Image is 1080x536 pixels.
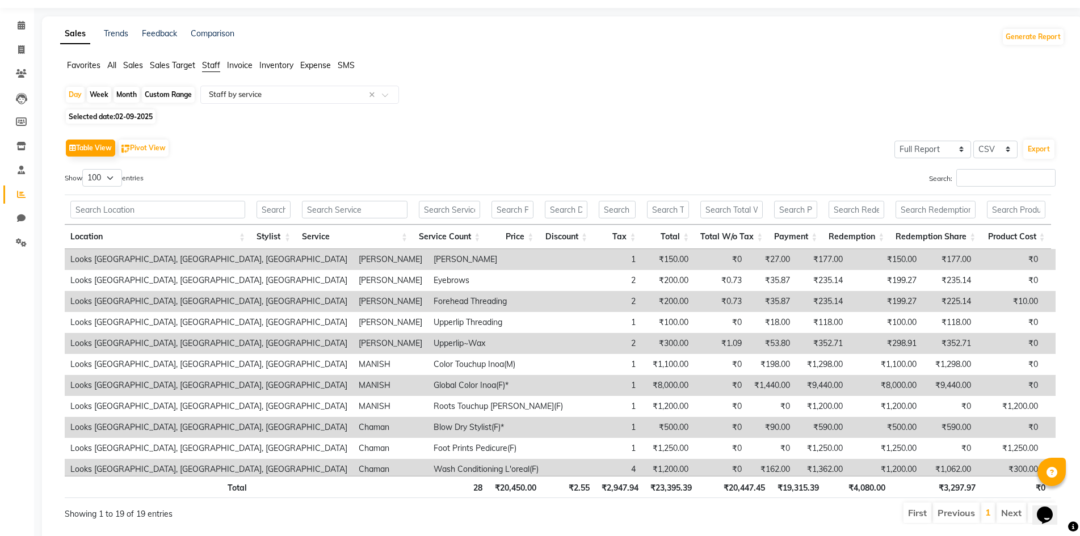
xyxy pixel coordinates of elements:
td: ₹198.00 [747,354,796,375]
td: ₹0 [694,459,747,480]
label: Search: [929,169,1056,187]
td: [PERSON_NAME] [353,333,428,354]
td: ₹0 [694,375,747,396]
td: ₹1,200.00 [848,459,922,480]
td: Color Touchup Inoa(M) [428,354,569,375]
td: 1 [569,375,641,396]
th: Total [65,476,253,498]
td: ₹35.87 [747,270,796,291]
td: ₹18.00 [747,312,796,333]
td: Looks [GEOGRAPHIC_DATA], [GEOGRAPHIC_DATA], [GEOGRAPHIC_DATA] [65,396,353,417]
td: ₹1,200.00 [796,396,848,417]
td: ₹300.00 [641,333,694,354]
td: ₹0 [747,396,796,417]
td: Roots Touchup [PERSON_NAME](F) [428,396,569,417]
span: Staff [202,60,220,70]
td: ₹0 [694,249,747,270]
div: Custom Range [142,87,195,103]
td: 2 [569,291,641,312]
td: Foot Prints Pedicure(F) [428,438,569,459]
td: ₹8,000.00 [848,375,922,396]
th: ₹0 [981,476,1050,498]
td: ₹590.00 [796,417,848,438]
td: ₹0 [922,438,977,459]
input: Search Redemption Share [896,201,976,218]
input: Search Service [302,201,407,218]
td: Looks [GEOGRAPHIC_DATA], [GEOGRAPHIC_DATA], [GEOGRAPHIC_DATA] [65,333,353,354]
td: ₹1,250.00 [977,438,1044,459]
label: Show entries [65,169,144,187]
td: ₹0 [694,354,747,375]
select: Showentries [82,169,122,187]
td: ₹0 [977,270,1044,291]
td: Blow Dry Stylist(F)* [428,417,569,438]
td: ₹352.71 [796,333,848,354]
td: Looks [GEOGRAPHIC_DATA], [GEOGRAPHIC_DATA], [GEOGRAPHIC_DATA] [65,312,353,333]
td: ₹200.00 [641,270,694,291]
th: Service: activate to sort column ascending [296,225,413,249]
td: ₹1,100.00 [848,354,922,375]
td: Chaman [353,417,428,438]
td: ₹1.09 [694,333,747,354]
th: Discount: activate to sort column ascending [539,225,593,249]
td: ₹118.00 [796,312,848,333]
td: ₹162.00 [747,459,796,480]
th: ₹23,395.39 [644,476,697,498]
td: ₹53.80 [747,333,796,354]
td: ₹225.14 [922,291,977,312]
td: ₹235.14 [796,291,848,312]
td: MANISH [353,375,428,396]
input: Search Tax [599,201,636,218]
span: Invoice [227,60,253,70]
td: ₹27.00 [747,249,796,270]
th: Stylist: activate to sort column ascending [251,225,296,249]
td: ₹0 [977,375,1044,396]
td: ₹1,298.00 [922,354,977,375]
a: Feedback [142,28,177,39]
td: ₹8,000.00 [641,375,694,396]
input: Search Payment [774,201,817,218]
td: ₹352.71 [922,333,977,354]
td: ₹0 [922,396,977,417]
td: 2 [569,333,641,354]
td: ₹0.73 [694,291,747,312]
button: Table View [66,140,115,157]
td: Chaman [353,438,428,459]
td: [PERSON_NAME] [353,270,428,291]
td: ₹35.87 [747,291,796,312]
td: ₹1,298.00 [796,354,848,375]
input: Search Redemption [829,201,884,218]
td: ₹150.00 [641,249,694,270]
td: Upperlip Threading [428,312,569,333]
td: ₹0 [694,417,747,438]
td: [PERSON_NAME] [353,291,428,312]
td: ₹90.00 [747,417,796,438]
td: 1 [569,312,641,333]
th: Payment: activate to sort column ascending [768,225,823,249]
td: Looks [GEOGRAPHIC_DATA], [GEOGRAPHIC_DATA], [GEOGRAPHIC_DATA] [65,249,353,270]
input: Search Stylist [257,201,291,218]
div: Month [114,87,140,103]
input: Search Total W/o Tax [700,201,763,218]
input: Search: [956,169,1056,187]
td: ₹199.27 [848,291,922,312]
td: [PERSON_NAME] [353,312,428,333]
span: Selected date: [66,109,156,124]
span: 02-09-2025 [115,112,153,121]
div: Day [66,87,85,103]
td: ₹0 [977,312,1044,333]
td: [PERSON_NAME] [353,249,428,270]
th: ₹19,315.39 [771,476,825,498]
td: ₹1,362.00 [796,459,848,480]
td: ₹1,200.00 [977,396,1044,417]
td: 1 [569,438,641,459]
td: Eyebrows [428,270,569,291]
td: 2 [569,270,641,291]
td: [PERSON_NAME] [428,249,569,270]
th: ₹2,947.94 [595,476,644,498]
img: pivot.png [121,145,130,153]
th: ₹2.55 [542,476,596,498]
td: ₹0 [977,354,1044,375]
td: Looks [GEOGRAPHIC_DATA], [GEOGRAPHIC_DATA], [GEOGRAPHIC_DATA] [65,417,353,438]
th: Price: activate to sort column ascending [486,225,539,249]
